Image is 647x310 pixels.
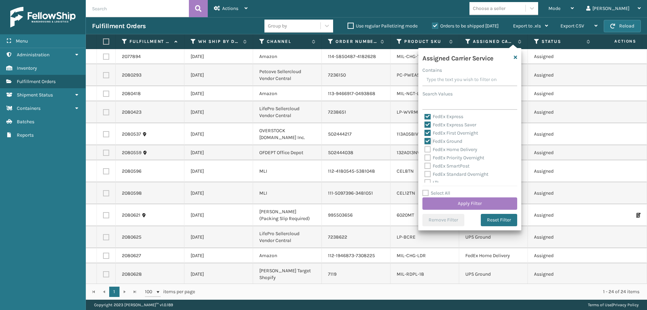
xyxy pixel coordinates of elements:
[422,67,442,74] label: Contains
[424,122,476,128] label: FedEx Express Saver
[122,72,141,79] a: 2080293
[109,287,120,297] a: 1
[422,190,450,196] label: Select All
[613,302,639,307] a: Privacy Policy
[16,38,28,44] span: Menu
[424,147,477,152] label: FedEx Home Delivery
[473,5,506,12] div: Choose a seller
[17,92,53,98] span: Shipment Status
[122,90,141,97] a: 2080418
[184,49,253,64] td: [DATE]
[184,160,253,182] td: [DATE]
[145,288,155,295] span: 100
[122,234,141,241] a: 2080625
[17,65,37,71] span: Inventory
[253,145,322,160] td: OFDEPT Office Depot
[322,160,390,182] td: 112-4180545-5381048
[588,302,612,307] a: Terms of Use
[184,86,253,101] td: [DATE]
[145,287,195,297] span: items per page
[129,38,171,45] label: Fulfillment Order Id
[528,263,597,285] td: Assigned
[636,213,640,218] i: Print Packing Slip
[253,64,322,86] td: Petcove Sellercloud Vendor Central
[184,248,253,263] td: [DATE]
[184,182,253,204] td: [DATE]
[122,212,140,219] a: 2080621
[253,160,322,182] td: MLI
[122,149,141,156] a: 2080559
[253,49,322,64] td: Amazon
[424,171,488,177] label: FedEx Standard Overnight
[322,204,390,226] td: 995503656
[459,226,528,248] td: UPS Ground
[397,72,435,78] a: PC-PWEASES-BLK
[528,86,597,101] td: Assigned
[184,204,253,226] td: [DATE]
[422,214,464,226] button: Remove Filter
[397,190,415,196] a: CEL12TN
[253,123,322,145] td: OVERSTOCK [DOMAIN_NAME] Inc.
[122,271,142,278] a: 2080628
[397,212,414,218] a: 6020MT
[322,123,390,145] td: SO2444217
[253,86,322,101] td: Amazon
[404,38,446,45] label: Product SKU
[528,204,597,226] td: Assigned
[253,101,322,123] td: LifePro Sellercloud Vendor Central
[459,248,528,263] td: FedEx Home Delivery
[528,123,597,145] td: Assigned
[424,155,484,161] label: FedEx Priority Overnight
[588,300,639,310] div: |
[604,20,641,32] button: Reload
[593,36,640,47] span: Actions
[424,130,478,136] label: FedEx First Overnight
[322,145,390,160] td: SO2444038
[222,5,238,11] span: Actions
[184,226,253,248] td: [DATE]
[397,91,425,96] a: MIL-NGT-LGY
[322,263,390,285] td: 7119
[17,132,34,138] span: Reports
[267,38,308,45] label: Channel
[17,119,34,125] span: Batches
[528,160,597,182] td: Assigned
[184,145,253,160] td: [DATE]
[424,180,440,185] label: LTL
[122,252,141,259] a: 2080627
[528,49,597,64] td: Assigned
[397,131,421,137] a: 113A058IVO
[422,197,517,210] button: Apply Filter
[184,263,253,285] td: [DATE]
[122,190,142,197] a: 2080598
[322,101,390,123] td: 7238651
[17,105,41,111] span: Containers
[253,248,322,263] td: Amazon
[322,64,390,86] td: 7236150
[322,226,390,248] td: 7238622
[253,226,322,248] td: LifePro Sellercloud Vendor Central
[205,288,639,295] div: 1 - 24 of 24 items
[397,271,424,277] a: MIL-RDPL-18
[348,23,418,29] label: Use regular Palletizing mode
[528,145,597,160] td: Assigned
[528,226,597,248] td: Assigned
[17,79,56,84] span: Fulfillment Orders
[122,131,141,138] a: 2080537
[424,138,462,144] label: FedEx Ground
[422,74,517,86] input: Type the text you wish to filter on
[397,109,430,115] a: LP-WVRM-WHT
[184,101,253,123] td: [DATE]
[253,263,322,285] td: [PERSON_NAME] Target Shopify
[432,23,499,29] label: Orders to be shipped [DATE]
[397,54,423,59] a: MIL-CHG-TB
[542,38,583,45] label: Status
[513,23,541,29] span: Export to .xls
[528,64,597,86] td: Assigned
[481,214,517,226] button: Reset Filter
[92,22,146,30] h3: Fulfillment Orders
[198,38,240,45] label: WH Ship By Date
[424,163,469,169] label: FedEx SmartPost
[397,150,423,156] a: 132A013NVY
[424,114,463,119] label: FedEx Express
